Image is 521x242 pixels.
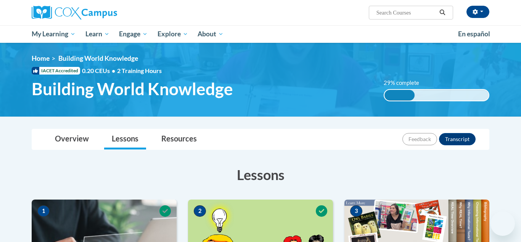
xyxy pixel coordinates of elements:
span: 2 [194,205,206,217]
button: Feedback [402,133,437,145]
span: Learn [85,29,109,39]
span: 3 [350,205,362,217]
a: Lessons [104,129,146,149]
button: Search [437,8,448,17]
span: • [112,67,115,74]
a: My Learning [27,25,80,43]
span: Building World Knowledge [32,79,233,99]
span: About [198,29,224,39]
iframe: Button to launch messaging window [490,211,515,236]
a: Cox Campus [32,6,177,19]
span: 2 Training Hours [117,67,162,74]
a: About [193,25,229,43]
a: Engage [114,25,153,43]
a: Explore [153,25,193,43]
label: 29% complete [384,79,428,87]
input: Search Courses [376,8,437,17]
span: Building World Knowledge [58,54,138,62]
a: Resources [154,129,204,149]
span: Engage [119,29,148,39]
a: Overview [47,129,96,149]
h3: Lessons [32,165,489,184]
span: 0.20 CEUs [82,67,117,75]
button: Account Settings [466,6,489,18]
img: Cox Campus [32,6,117,19]
a: En español [453,26,495,42]
span: IACET Accredited [32,67,80,75]
span: 1 [37,205,50,217]
button: Transcript [439,133,476,145]
a: Learn [80,25,114,43]
span: My Learning [32,29,76,39]
div: Main menu [20,25,501,43]
a: Home [32,54,50,62]
span: Explore [158,29,188,39]
div: 29% complete [384,90,415,101]
span: En español [458,30,490,38]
